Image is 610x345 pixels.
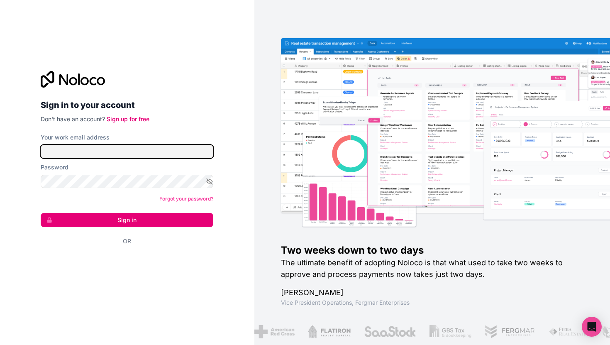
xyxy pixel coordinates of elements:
img: /assets/gbstax-C-GtDUiK.png [429,325,471,338]
h2: The ultimate benefit of adopting Noloco is that what used to take two weeks to approve and proces... [281,257,583,280]
h1: Vice President Operations , Fergmar Enterprises [281,299,583,307]
img: /assets/flatiron-C8eUkumj.png [307,325,350,338]
div: Open Intercom Messenger [582,317,602,337]
iframe: Sign in with Google Button [37,254,211,273]
a: Sign up for free [107,115,149,122]
span: Or [123,237,131,245]
h1: [PERSON_NAME] [281,287,583,299]
label: Your work email address [41,133,110,142]
h1: Two weeks down to two days [281,244,583,257]
img: /assets/saastock-C6Zbiodz.png [363,325,415,338]
img: /assets/fergmar-CudnrXN5.png [484,325,534,338]
a: Forgot your password? [159,196,213,202]
h2: Sign in to your account [41,98,213,113]
input: Email address [41,145,213,158]
button: Sign in [41,213,213,227]
span: Don't have an account? [41,115,105,122]
label: Password [41,163,68,171]
img: /assets/fiera-fwj2N5v4.png [548,325,587,338]
input: Password [41,175,213,188]
img: /assets/american-red-cross-BAupjrZR.png [253,325,293,338]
